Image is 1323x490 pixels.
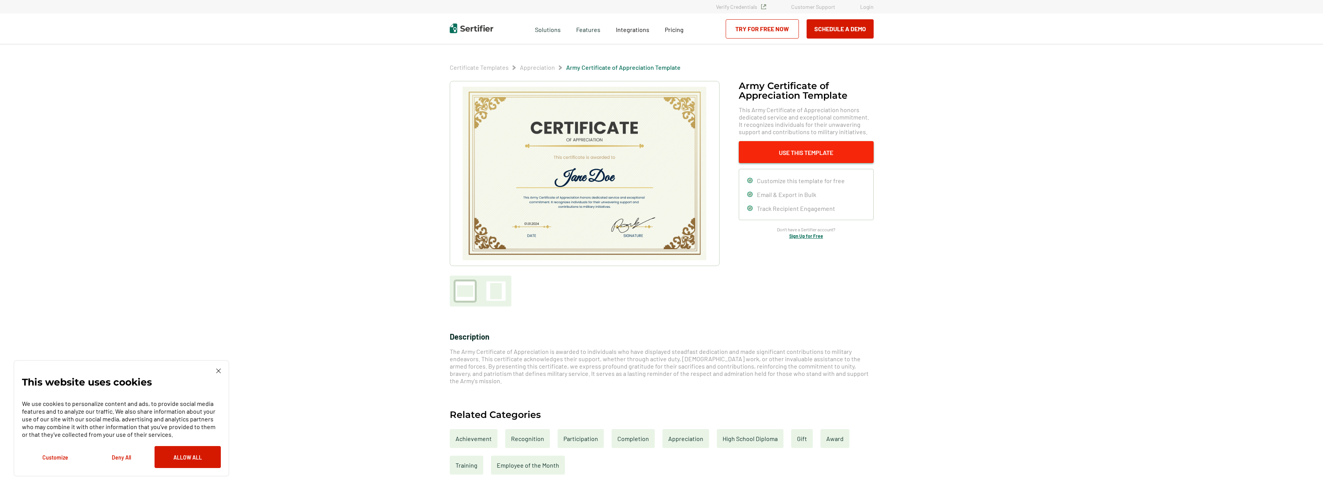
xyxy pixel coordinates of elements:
button: Deny All [88,446,155,468]
span: This Army Certificate of Appreciation honors dedicated service and exceptional commitment. It rec... [739,106,874,135]
a: Integrations [616,24,649,34]
a: High School Diploma [717,429,783,448]
a: Login [860,3,874,10]
a: Completion [612,429,655,448]
h1: Army Certificate of Appreciation​ Template [739,81,874,100]
span: Track Recipient Engagement [757,205,835,212]
span: Features [576,24,600,34]
a: Sign Up for Free [789,233,823,239]
span: Email & Export in Bulk [757,191,816,198]
button: Allow All [155,446,221,468]
p: We use cookies to personalize content and ads, to provide social media features and to analyze ou... [22,400,221,438]
a: Certificate Templates [450,64,509,71]
span: Customize this template for free [757,177,845,184]
a: Gift [791,429,813,448]
span: Description [450,332,489,341]
a: Achievement [450,429,498,448]
a: Award [820,429,849,448]
button: Use This Template [739,141,874,163]
a: Army Certificate of Appreciation​ Template [566,64,681,71]
span: Pricing [665,26,684,33]
button: Customize [22,446,88,468]
button: Schedule a Demo [807,19,874,39]
a: Recognition [505,429,550,448]
a: Verify Credentials [716,3,766,10]
span: Integrations [616,26,649,33]
img: Sertifier | Digital Credentialing Platform [450,24,493,33]
a: Pricing [665,24,684,34]
a: Training [450,456,483,475]
span: The Army Certificate of Appreciation is awarded to individuals who have displayed steadfast dedic... [450,348,869,384]
iframe: Chat Widget [1284,453,1323,490]
span: Don’t have a Sertifier account? [777,226,835,233]
p: This website uses cookies [22,378,152,386]
span: Solutions [535,24,561,34]
a: Participation [558,429,604,448]
img: Verified [761,4,766,9]
a: Appreciation [662,429,709,448]
a: Appreciation [520,64,555,71]
div: Breadcrumb [450,64,681,71]
a: Customer Support [791,3,835,10]
h2: Related Categories [450,410,541,419]
a: Employee of the Month [491,456,565,475]
a: Try for Free Now [726,19,799,39]
img: Cookie Popup Close [216,369,221,373]
img: Army Certificate of Appreciation​ Template [462,87,707,260]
